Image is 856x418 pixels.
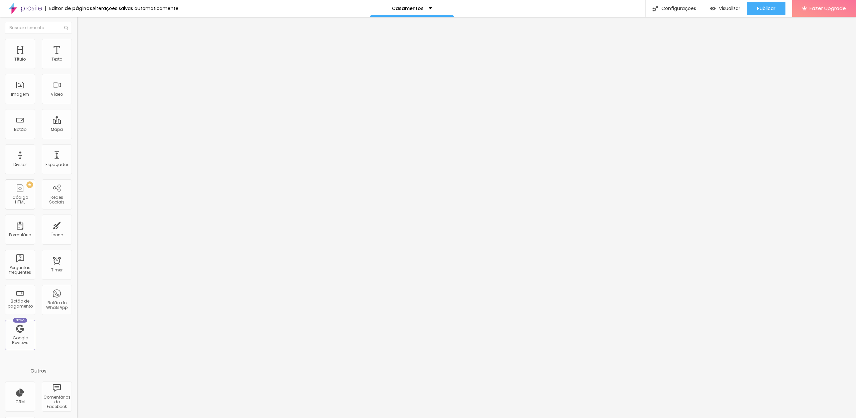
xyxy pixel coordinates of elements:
div: Editor de páginas [45,6,92,11]
span: Visualizar [719,6,740,11]
div: Alterações salvas automaticamente [92,6,179,11]
div: Mapa [51,127,63,132]
iframe: Editor [77,17,856,418]
div: Formulário [9,233,31,237]
div: Redes Sociais [43,195,70,205]
div: Código HTML [7,195,33,205]
div: CRM [15,400,25,404]
img: Icone [64,26,68,30]
div: Espaçador [45,162,68,167]
span: Publicar [757,6,775,11]
div: Texto [51,57,62,62]
div: Imagem [11,92,29,97]
div: Novo [13,318,27,323]
img: view-1.svg [710,6,716,11]
button: Visualizar [703,2,747,15]
img: Icone [652,6,658,11]
div: Google Reviews [7,336,33,345]
div: Botão [14,127,26,132]
button: Publicar [747,2,785,15]
div: Botão do WhatsApp [43,301,70,310]
p: Casamentos [392,6,424,11]
div: Timer [51,268,63,272]
div: Perguntas frequentes [7,265,33,275]
span: Fazer Upgrade [810,5,846,11]
div: Ícone [51,233,63,237]
div: Comentários do Facebook [43,395,70,409]
input: Buscar elemento [5,22,72,34]
div: Botão de pagamento [7,299,33,309]
div: Divisor [13,162,27,167]
div: Vídeo [51,92,63,97]
div: Título [14,57,26,62]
